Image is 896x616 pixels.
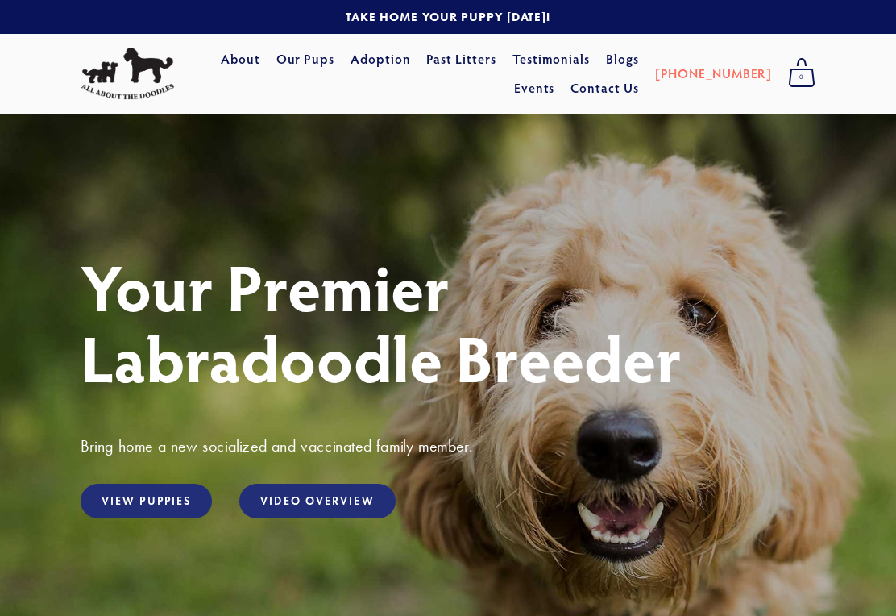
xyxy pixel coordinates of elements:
[788,67,815,88] span: 0
[426,50,496,67] a: Past Litters
[780,53,823,94] a: 0 items in cart
[512,45,591,74] a: Testimonials
[81,484,212,518] a: View Puppies
[606,45,639,74] a: Blogs
[276,45,335,74] a: Our Pups
[570,73,639,102] a: Contact Us
[81,251,815,393] h1: Your Premier Labradoodle Breeder
[81,48,174,100] img: All About The Doodles
[514,73,555,102] a: Events
[351,45,411,74] a: Adoption
[221,45,260,74] a: About
[81,435,815,456] h3: Bring home a new socialized and vaccinated family member.
[239,484,395,518] a: Video Overview
[655,59,772,88] a: [PHONE_NUMBER]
